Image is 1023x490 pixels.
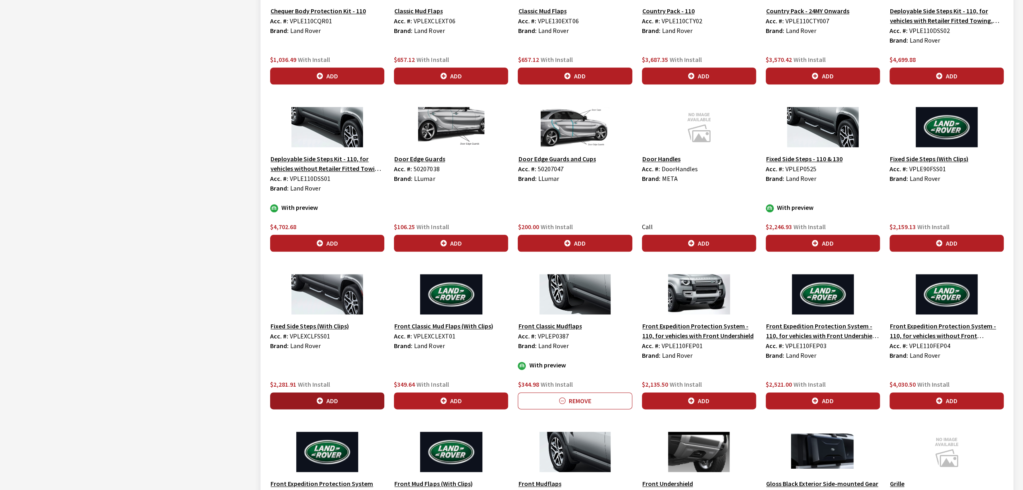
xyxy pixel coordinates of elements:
img: Image for Front Expedition Protection System - 110, for vehicles without Front Undershield and with [890,274,1004,314]
span: VPLE110CQR01 [290,17,332,25]
span: VPLE110CTY02 [662,17,702,25]
span: $2,135.50 [642,380,668,388]
div: With preview [518,360,632,370]
span: VPLE110DSS01 [290,174,330,182]
label: Acc. #: [766,341,784,351]
span: Land Rover [662,351,693,359]
span: VPLEXCLFSS01 [290,332,330,340]
span: VPLE110FEP03 [785,342,826,350]
button: Grille [890,478,905,489]
span: $2,159.13 [890,223,916,231]
label: Brand: [270,26,289,35]
span: With Install [917,380,949,388]
span: VPLE110FEP04 [909,342,950,350]
span: $2,521.00 [766,380,792,388]
span: Land Rover [538,27,568,35]
button: Front Classic Mudflaps [518,321,582,331]
img: Image for Front Undershield [642,432,756,472]
label: Acc. #: [642,16,660,26]
span: Land Rover [290,27,321,35]
span: VPLEP0387 [537,332,568,340]
label: Brand: [890,351,908,360]
img: Image for Gloss Black Exterior Side-mounted Gear Carrier [766,432,880,472]
label: Brand: [766,26,784,35]
button: Add [642,68,756,84]
span: VPLE110FEP01 [662,342,703,350]
span: With Install [540,380,572,388]
span: VPLE90FSS01 [909,165,946,173]
span: VPLE110DSS02 [909,27,950,35]
span: VPLEP0525 [785,165,816,173]
label: Brand: [766,174,784,183]
button: Add [270,68,384,84]
button: Door Handles [642,154,681,164]
span: Land Rover [414,342,445,350]
label: Acc. #: [518,331,536,341]
label: Acc. #: [394,164,412,174]
label: Acc. #: [394,331,412,341]
span: $349.64 [394,380,415,388]
button: Door Edge Guards and Cups [518,154,596,164]
button: Fixed Side Steps - 110 & 130 [766,154,843,164]
span: $3,570.42 [766,55,792,64]
label: Brand: [394,174,412,183]
span: Land Rover [290,342,321,350]
div: With preview [766,203,880,212]
span: VPLEXCLEXT01 [414,332,455,340]
span: Land Rover [290,184,321,192]
label: Brand: [394,26,412,35]
span: 50207038 [414,165,439,173]
img: Image for Front Classic Mudflaps [518,274,632,314]
label: Brand: [270,183,289,193]
img: Image for Front Mud Flaps (With Clips) [394,432,508,472]
button: Add [270,392,384,409]
label: Acc. #: [642,164,660,174]
span: 50207047 [537,165,563,173]
button: Deployable Side Steps Kit - 110, for vehicles without Retailer Fitted Towing, 23MY onwards [270,154,384,174]
button: Front Expedition Protection System - 110, for vehicles with Front Undershield and w/ Tech [766,321,880,341]
img: Image for Door Edge Guards and Cups [518,107,632,147]
button: Fixed Side Steps (With Clips) [890,154,969,164]
button: Front Mud Flaps (With Clips) [394,478,473,489]
label: Acc. #: [270,331,288,341]
span: $2,281.91 [270,380,296,388]
span: $657.12 [518,55,539,64]
span: Land Rover [786,27,816,35]
span: VPLE130EXT06 [537,17,578,25]
label: Brand: [890,174,908,183]
span: Land Rover [786,351,816,359]
button: Add [270,235,384,252]
label: Acc. #: [270,16,288,26]
label: Call [642,222,653,232]
span: With Install [917,223,949,231]
button: Classic Mud Flaps [518,6,567,16]
img: Image for Front Mudflaps [518,432,632,472]
label: Brand: [394,341,412,351]
label: Brand: [518,341,536,351]
img: Image for Deployable Side Steps Kit - 110, for vehicles without Retailer Fitted Towing, 23MY onwards [270,107,384,147]
span: $200.00 [518,223,539,231]
button: Front Classic Mud Flaps (With Clips) [394,321,493,331]
img: Image for Fixed Side Steps - 110 &amp; 130 [766,107,880,147]
button: Remove [518,392,632,409]
img: Image for Door Handles [642,107,756,147]
span: With Install [416,223,449,231]
img: Image for Front Expedition Protection System -110, for vehicles without Front Undershield [270,432,384,472]
span: With Install [670,380,702,388]
button: Add [642,235,756,252]
button: Deployable Side Steps Kit - 110, for vehicles with Retailer Fitted Towing, 23MY onwards [890,6,1004,26]
span: Land Rover [910,36,940,44]
span: LLumar [538,174,559,182]
span: $4,702.68 [270,223,296,231]
label: Acc. #: [642,341,660,351]
span: $3,687.35 [642,55,668,64]
span: VPLE110CTY007 [785,17,829,25]
button: Chequer Body Protection Kit - 110 [270,6,366,16]
label: Brand: [766,351,784,360]
label: Brand: [518,26,536,35]
label: Acc. #: [890,164,908,174]
span: With Install [540,223,572,231]
button: Front Expedition Protection System - 110, for vehicles with Front Undershield [642,321,756,341]
img: Image for Front Expedition Protection System - 110, for vehicles with Front Undershield and w&#x2... [766,274,880,314]
button: Front Expedition Protection System - 110, for vehicles without Front Undershield and with [890,321,1004,341]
